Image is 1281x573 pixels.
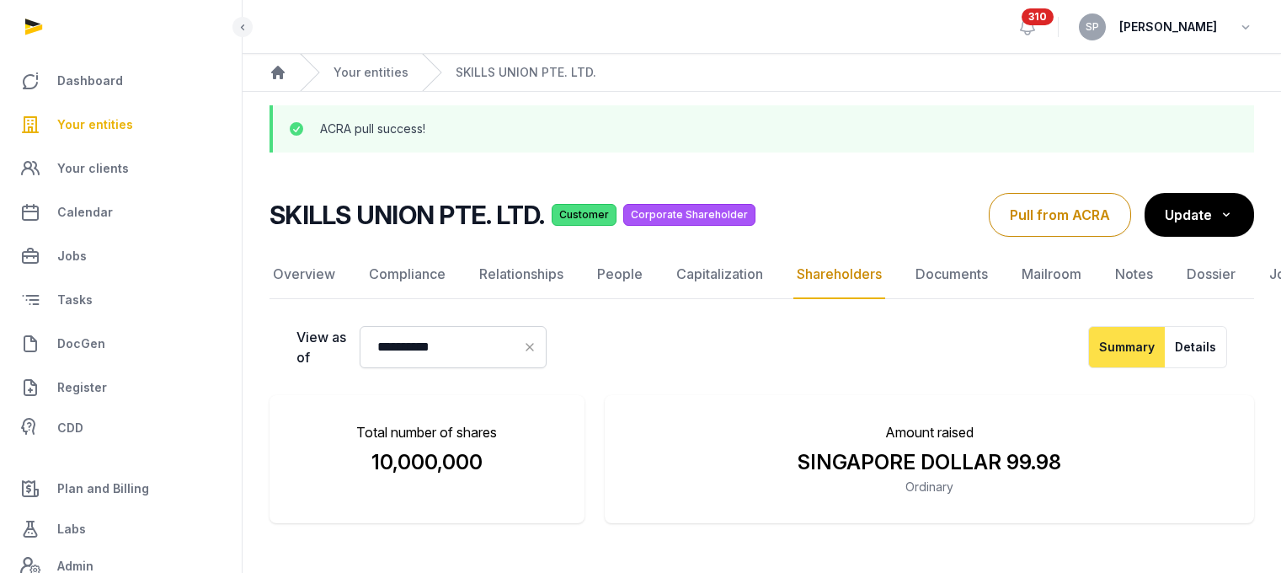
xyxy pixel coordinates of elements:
a: Notes [1112,250,1156,299]
a: Your clients [13,148,228,189]
a: SKILLS UNION PTE. LTD. [456,64,596,81]
span: SINGAPORE DOLLAR 99.98 [798,450,1061,474]
a: Documents [912,250,991,299]
nav: Tabs [270,250,1254,299]
span: Customer [552,204,616,226]
span: Labs [57,519,86,539]
a: Dashboard [13,61,228,101]
a: Labs [13,509,228,549]
span: Register [57,378,107,398]
a: Shareholders [793,250,885,299]
a: Mailroom [1018,250,1085,299]
a: Compliance [366,250,449,299]
a: CDD [13,411,228,445]
span: CDD [57,418,83,438]
div: 10,000,000 [296,449,558,476]
a: Overview [270,250,339,299]
h2: SKILLS UNION PTE. LTD. [270,200,545,230]
span: Plan and Billing [57,479,149,499]
button: Pull from ACRA [989,193,1131,237]
p: Amount raised [632,422,1227,442]
span: Dashboard [57,71,123,91]
span: SP [1086,22,1099,32]
span: Calendar [57,202,113,222]
span: Ordinary [905,479,953,494]
button: SP [1079,13,1106,40]
a: Register [13,367,228,408]
button: Summary [1088,326,1166,368]
a: Your entities [13,104,228,145]
nav: Breadcrumb [243,54,1281,92]
label: View as of [296,327,346,367]
a: Calendar [13,192,228,233]
button: Details [1165,326,1227,368]
span: Your entities [57,115,133,135]
a: Capitalization [673,250,766,299]
a: Tasks [13,280,228,320]
p: Total number of shares [296,422,558,442]
span: Your clients [57,158,129,179]
span: Jobs [57,246,87,266]
a: Plan and Billing [13,469,228,509]
span: Corporate Shareholder [623,204,755,226]
input: Datepicker input [360,326,547,368]
span: Tasks [57,290,93,310]
a: Your entities [334,64,408,81]
p: ACRA pull success! [320,120,425,137]
a: Dossier [1183,250,1239,299]
span: Update [1165,206,1212,223]
a: DocGen [13,324,228,364]
span: DocGen [57,334,105,354]
a: Relationships [476,250,567,299]
button: Update [1145,193,1254,237]
span: 310 [1022,8,1054,25]
a: Jobs [13,236,228,276]
a: People [594,250,646,299]
span: [PERSON_NAME] [1119,17,1217,37]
